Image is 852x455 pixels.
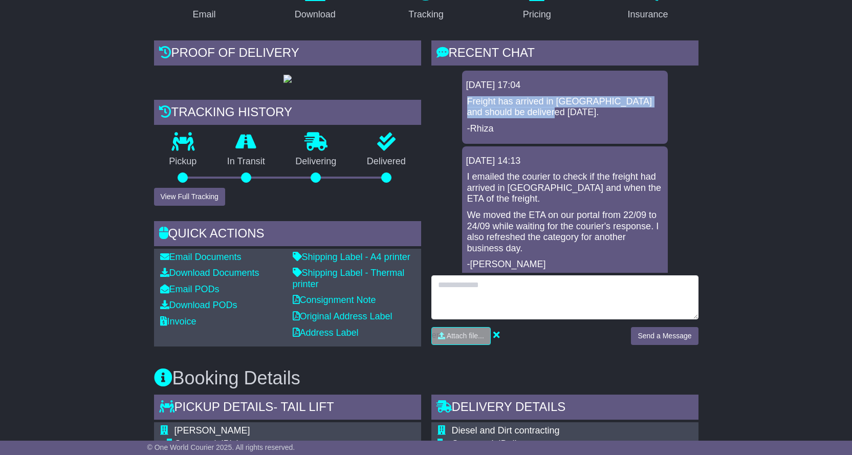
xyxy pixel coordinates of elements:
div: Insurance [628,8,668,21]
p: Pickup [154,156,212,167]
div: Pickup Details [154,395,421,422]
a: Address Label [293,328,359,338]
span: [PERSON_NAME] [174,425,250,436]
p: We moved the ETA on our portal from 22/09 to 24/09 while waiting for the courier's response. I al... [467,210,663,254]
div: RECENT CHAT [431,40,698,68]
a: Invoice [160,316,196,327]
span: Diesel and Dirt contracting [452,425,560,436]
div: Download [295,8,336,21]
img: GetPodImage [283,75,292,83]
span: Commercial [174,439,224,449]
a: Shipping Label - Thermal printer [293,268,405,289]
span: Commercial [452,439,501,449]
div: Tracking [408,8,443,21]
a: Original Address Label [293,311,392,321]
div: [DATE] 17:04 [466,80,664,91]
a: Email Documents [160,252,242,262]
span: - Tail Lift [273,400,334,414]
p: Delivered [352,156,421,167]
a: Download PODs [160,300,237,310]
button: Send a Message [631,327,698,345]
a: Shipping Label - A4 printer [293,252,410,262]
div: Pricing [523,8,551,21]
h3: Booking Details [154,368,698,388]
p: Delivering [280,156,352,167]
div: Email [192,8,215,21]
div: Pickup [174,439,340,450]
div: Tracking history [154,100,421,127]
p: -[PERSON_NAME] [467,259,663,270]
p: -Rhiza [467,123,663,135]
div: Proof of Delivery [154,40,421,68]
div: [DATE] 14:13 [466,156,664,167]
a: Download Documents [160,268,259,278]
div: Delivery [452,439,649,450]
p: Freight has arrived in [GEOGRAPHIC_DATA] and should be delivered [DATE]. [467,96,663,118]
p: I emailed the courier to check if the freight had arrived in [GEOGRAPHIC_DATA] and when the ETA o... [467,171,663,205]
button: View Full Tracking [154,188,225,206]
a: Consignment Note [293,295,376,305]
div: Delivery Details [431,395,698,422]
span: © One World Courier 2025. All rights reserved. [147,443,295,451]
p: In Transit [212,156,280,167]
a: Email PODs [160,284,220,294]
div: Quick Actions [154,221,421,249]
